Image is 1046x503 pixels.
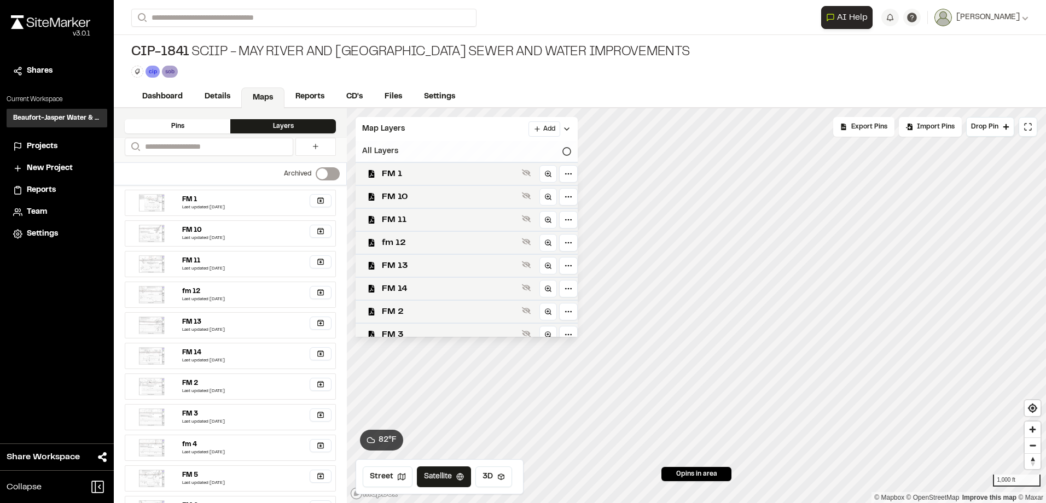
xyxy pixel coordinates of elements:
a: Maps [241,87,284,108]
button: Archive Map Layer [310,347,332,360]
button: Zoom out [1025,437,1041,453]
div: No pins available to export [833,117,894,137]
div: sob [162,66,177,77]
a: Maxar [1018,494,1043,501]
div: Layers [230,119,336,133]
span: FM 13 [382,259,518,272]
span: 0 pins in area [676,469,717,479]
span: FM 1 [382,167,518,180]
div: fm 12 [182,286,200,296]
h3: Beaufort-Jasper Water & Sewer Authority [13,113,101,123]
button: Show layer [520,281,533,294]
a: Zoom to layer [539,165,557,183]
button: Street [363,466,412,487]
button: Show layer [520,189,533,202]
button: [PERSON_NAME] [934,9,1028,26]
p: Current Workspace [7,95,107,104]
a: FM 11Last updated [DATE] [125,251,336,277]
div: Last updated [DATE] [182,327,331,334]
span: Collapse [7,481,42,494]
button: Show layer [520,258,533,271]
button: 82°F [360,430,403,451]
a: Dashboard [131,86,194,107]
img: User [934,9,952,26]
a: OpenStreetMap [906,494,960,501]
div: cip [146,66,160,77]
div: FM 14 [182,348,201,358]
a: Files [374,86,413,107]
span: FM 10 [382,190,518,203]
span: New Project [27,162,73,174]
a: Reports [13,184,101,196]
button: Archive Map Layer [310,408,332,422]
span: AI Help [837,11,868,24]
span: Map Layers [362,123,405,135]
span: [PERSON_NAME] [956,11,1020,24]
span: Shares [27,65,53,77]
span: Add [543,124,555,134]
button: Edit Tags [131,66,143,78]
a: Details [194,86,241,107]
a: Zoom to layer [539,303,557,320]
button: 3D [475,466,512,487]
div: SCIIP - May River and [GEOGRAPHIC_DATA] Sewer and Water Improvements [131,44,690,61]
span: FM 11 [382,213,518,226]
a: Mapbox [874,494,904,501]
a: FM 10Last updated [DATE] [125,220,336,247]
div: Last updated [DATE] [182,419,331,425]
span: CIP-1841 [131,44,189,61]
img: file [138,286,165,303]
div: FM 10 [182,225,202,235]
button: Satellite [417,466,471,487]
button: Show layer [520,304,533,317]
a: New Project [13,162,101,174]
button: Open AI Assistant [821,6,873,29]
div: Last updated [DATE] [182,235,331,242]
button: Archive Map Layer [310,378,332,391]
span: FM 2 [382,305,518,318]
img: file [138,439,165,457]
span: Drop Pin [971,122,998,132]
a: fm 12Last updated [DATE] [125,282,336,308]
a: Reports [284,86,335,107]
a: Settings [13,228,101,240]
span: Reports [27,184,56,196]
div: Last updated [DATE] [182,480,331,487]
button: Archive Map Layer [310,225,332,238]
div: Last updated [DATE] [182,358,331,364]
button: Add [528,121,560,137]
a: FM 2Last updated [DATE] [125,373,336,400]
canvas: Map [347,108,1046,503]
span: Zoom in [1025,422,1041,437]
a: FM 3Last updated [DATE] [125,404,336,430]
p: Archived [284,169,311,179]
div: 1,000 ft [993,475,1041,487]
a: Zoom to layer [539,326,557,343]
div: FM 1 [182,195,197,204]
button: Show layer [520,327,533,340]
a: Settings [413,86,466,107]
span: Projects [27,141,57,153]
button: Drop Pin [966,117,1014,137]
img: file [138,225,165,242]
button: Show layer [520,235,533,248]
div: Last updated [DATE] [182,296,331,303]
a: fm 4Last updated [DATE] [125,435,336,461]
button: Archive Map Layer [310,470,332,483]
div: Oh geez...please don't... [11,29,90,39]
div: fm 4 [182,440,197,449]
span: FM 3 [382,328,518,341]
button: Archive Map Layer [310,255,332,268]
a: CD's [335,86,374,107]
a: Shares [13,65,101,77]
a: Zoom to layer [539,211,557,229]
img: file [138,194,165,212]
button: Search [125,138,144,156]
div: FM 13 [182,317,201,327]
a: Map feedback [962,494,1016,501]
a: Zoom to layer [539,257,557,274]
a: FM 1Last updated [DATE] [125,190,336,216]
div: FM 5 [182,470,198,480]
img: file [138,378,165,395]
span: Find my location [1025,400,1041,416]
